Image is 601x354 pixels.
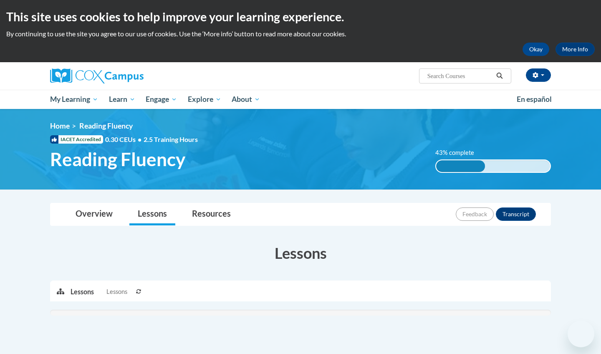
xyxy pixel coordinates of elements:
span: Lessons [106,287,127,296]
a: Learn [104,90,141,109]
button: Transcript [496,207,536,221]
img: Cox Campus [50,68,144,83]
a: About [227,90,266,109]
span: Engage [146,94,177,104]
a: Home [50,121,70,130]
span: 0.30 CEUs [105,135,144,144]
span: En español [517,95,552,104]
p: By continuing to use the site you agree to our use of cookies. Use the ‘More info’ button to read... [6,29,595,38]
div: 43% complete [436,160,485,172]
div: Main menu [38,90,563,109]
p: Lessons [71,287,94,296]
span: Learn [109,94,135,104]
a: Overview [67,203,121,225]
span: Reading Fluency [50,148,185,170]
button: Account Settings [526,68,551,82]
button: Feedback [456,207,494,221]
a: Resources [184,203,239,225]
iframe: Button to launch messaging window [568,321,594,347]
button: Okay [523,43,549,56]
input: Search Courses [427,71,493,81]
h3: Lessons [50,243,551,263]
span: 2.5 Training Hours [144,135,198,143]
span: About [232,94,260,104]
span: IACET Accredited [50,135,103,144]
span: • [138,135,141,143]
a: Lessons [129,203,175,225]
a: Engage [140,90,182,109]
a: More Info [556,43,595,56]
label: 43% complete [435,148,483,157]
a: Explore [182,90,227,109]
button: Search [493,71,506,81]
a: En español [511,91,557,108]
a: My Learning [45,90,104,109]
span: Reading Fluency [79,121,133,130]
a: Cox Campus [50,68,209,83]
span: My Learning [50,94,98,104]
span: Explore [188,94,221,104]
h2: This site uses cookies to help improve your learning experience. [6,8,595,25]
